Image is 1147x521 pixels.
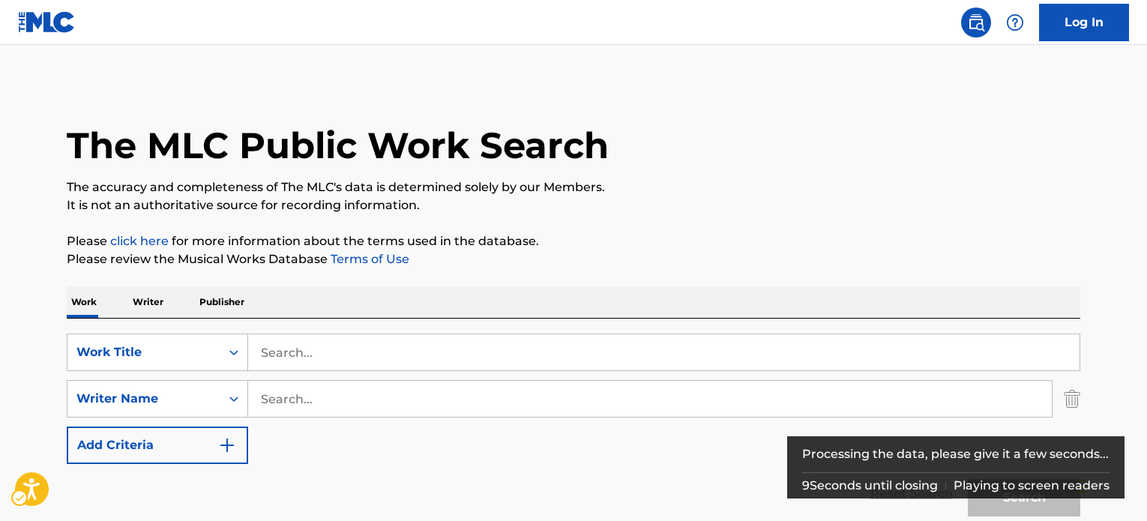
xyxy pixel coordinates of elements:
img: Delete Criterion [1064,380,1080,418]
img: MLC Logo [18,11,76,33]
a: Music industry terminology | mechanical licensing collective [110,234,169,248]
h1: The MLC Public Work Search [67,123,609,168]
a: Terms of Use [328,252,409,266]
p: Work [67,286,101,318]
input: Search... [248,334,1080,370]
img: search [967,13,985,31]
div: Processing the data, please give it a few seconds... [802,436,1110,472]
img: 9d2ae6d4665cec9f34b9.svg [218,436,236,454]
p: The accuracy and completeness of The MLC's data is determined solely by our Members. [67,178,1080,196]
button: Add Criteria [67,427,248,464]
input: Search... [248,381,1052,417]
div: Work Title [76,343,211,361]
span: 9 [802,478,810,493]
a: Log In [1039,4,1129,41]
p: Writer [128,286,168,318]
p: It is not an authoritative source for recording information. [67,196,1080,214]
p: Please for more information about the terms used in the database. [67,232,1080,250]
div: Writer Name [76,390,211,408]
p: Please review the Musical Works Database [67,250,1080,268]
div: On [220,334,247,370]
img: help [1006,13,1024,31]
p: Publisher [195,286,249,318]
